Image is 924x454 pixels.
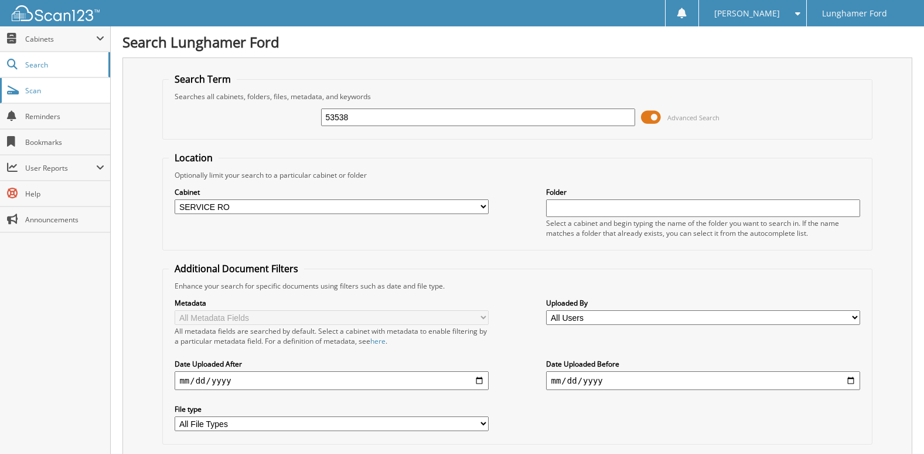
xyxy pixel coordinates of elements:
a: here [370,336,386,346]
div: Enhance your search for specific documents using filters such as date and file type. [169,281,865,291]
input: end [546,371,860,390]
label: Folder [546,187,860,197]
label: File type [175,404,488,414]
label: Metadata [175,298,488,308]
label: Date Uploaded After [175,359,488,369]
span: Reminders [25,111,104,121]
div: Select a cabinet and begin typing the name of the folder you want to search in. If the name match... [546,218,860,238]
span: Search [25,60,103,70]
label: Cabinet [175,187,488,197]
img: scan123-logo-white.svg [12,5,100,21]
label: Date Uploaded Before [546,359,860,369]
span: User Reports [25,163,96,173]
span: Help [25,189,104,199]
div: All metadata fields are searched by default. Select a cabinet with metadata to enable filtering b... [175,326,488,346]
legend: Search Term [169,73,237,86]
span: Advanced Search [667,113,720,122]
span: Bookmarks [25,137,104,147]
h1: Search Lunghamer Ford [122,32,912,52]
span: Scan [25,86,104,96]
span: Lunghamer Ford [822,10,887,17]
div: Optionally limit your search to a particular cabinet or folder [169,170,865,180]
span: Cabinets [25,34,96,44]
input: start [175,371,488,390]
legend: Additional Document Filters [169,262,304,275]
label: Uploaded By [546,298,860,308]
span: Announcements [25,215,104,225]
legend: Location [169,151,219,164]
div: Searches all cabinets, folders, files, metadata, and keywords [169,92,865,101]
iframe: Chat Widget [865,398,924,454]
span: [PERSON_NAME] [714,10,780,17]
